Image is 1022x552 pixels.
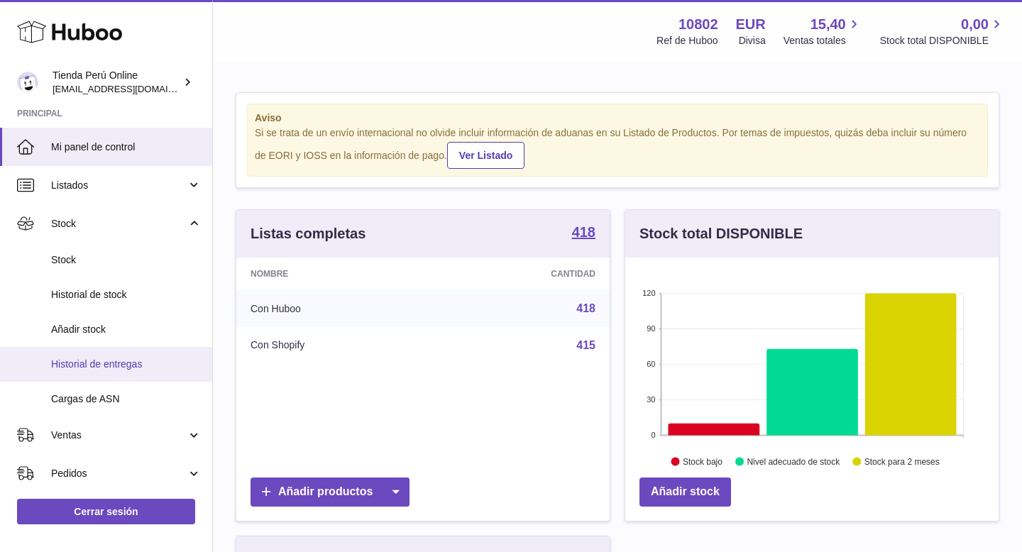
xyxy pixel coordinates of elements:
th: Nombre [236,258,434,290]
text: 30 [647,395,655,404]
div: Tienda Perú Online [53,69,180,96]
div: Si se trata de un envío internacional no olvide incluir información de aduanas en su Listado de P... [255,126,980,169]
span: Listados [51,179,187,192]
a: 0,00 Stock total DISPONIBLE [880,15,1005,48]
text: Stock bajo [683,456,722,466]
a: 415 [576,339,595,351]
span: Stock total DISPONIBLE [880,34,1005,48]
div: Divisa [739,34,766,48]
td: Con Shopify [236,327,434,364]
a: 15,40 Ventas totales [784,15,862,48]
strong: 418 [572,225,595,239]
a: Añadir productos [251,478,410,507]
th: Cantidad [434,258,610,290]
span: Stock [51,253,202,267]
span: Añadir stock [51,323,202,336]
span: Pedidos [51,467,187,480]
text: 90 [647,324,655,333]
text: Nivel adecuado de stock [747,456,840,466]
a: Ver Listado [447,142,524,169]
text: 120 [642,289,655,297]
span: Stock [51,217,187,231]
text: 0 [651,431,655,439]
a: Añadir stock [639,478,731,507]
div: Ref de Huboo [656,34,718,48]
td: Con Huboo [236,290,434,327]
a: Cerrar sesión [17,499,195,524]
span: 15,40 [811,15,846,34]
span: Ventas [51,429,187,442]
a: 418 [576,302,595,314]
span: Historial de stock [51,288,202,302]
span: Historial de entregas [51,358,202,371]
text: 60 [647,360,655,368]
strong: Aviso [255,111,980,125]
h3: Listas completas [251,224,366,243]
span: Cargas de ASN [51,392,202,406]
span: [EMAIL_ADDRESS][DOMAIN_NAME] [53,83,209,94]
span: Mi panel de control [51,140,202,154]
a: 418 [572,225,595,242]
strong: 10802 [678,15,718,34]
strong: EUR [736,15,766,34]
span: Ventas totales [784,34,862,48]
img: contacto@tiendaperuonline.com [17,72,38,93]
span: 0,00 [961,15,989,34]
h3: Stock total DISPONIBLE [639,224,803,243]
text: Stock para 2 meses [864,456,940,466]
